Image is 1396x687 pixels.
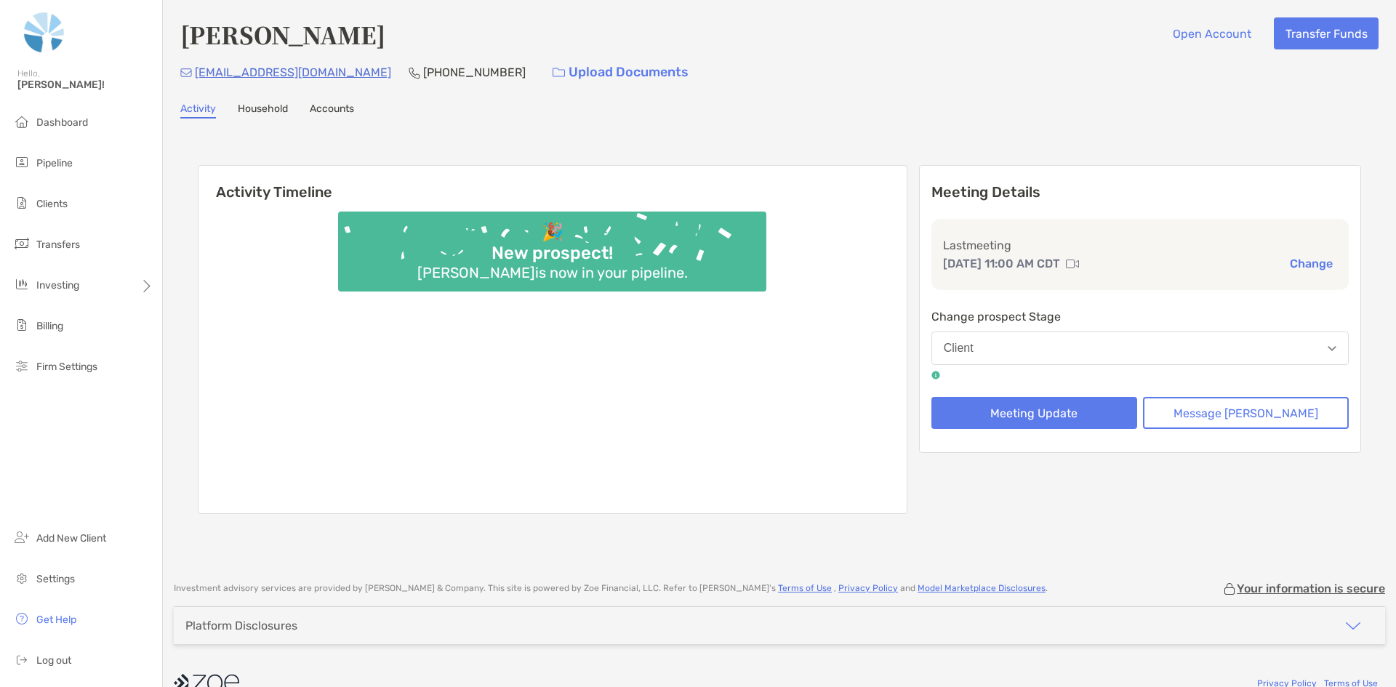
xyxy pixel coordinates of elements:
[198,166,907,201] h6: Activity Timeline
[13,610,31,627] img: get-help icon
[931,332,1349,365] button: Client
[180,68,192,77] img: Email Icon
[36,238,80,251] span: Transfers
[36,614,76,626] span: Get Help
[423,63,526,81] p: [PHONE_NUMBER]
[310,103,354,118] a: Accounts
[778,583,832,593] a: Terms of Use
[1344,617,1362,635] img: icon arrow
[185,619,297,632] div: Platform Disclosures
[1143,397,1349,429] button: Message [PERSON_NAME]
[13,316,31,334] img: billing icon
[13,529,31,546] img: add_new_client icon
[36,157,73,169] span: Pipeline
[931,397,1137,429] button: Meeting Update
[1066,258,1079,270] img: communication type
[931,371,940,379] img: tooltip
[13,357,31,374] img: firm-settings icon
[36,654,71,667] span: Log out
[13,113,31,130] img: dashboard icon
[17,79,153,91] span: [PERSON_NAME]!
[943,236,1337,254] p: Last meeting
[13,651,31,668] img: logout icon
[180,17,385,51] h4: [PERSON_NAME]
[918,583,1046,593] a: Model Marketplace Disclosures
[1161,17,1262,49] button: Open Account
[1328,346,1336,351] img: Open dropdown arrow
[13,194,31,212] img: clients icon
[553,68,565,78] img: button icon
[1274,17,1379,49] button: Transfer Funds
[180,103,216,118] a: Activity
[174,583,1048,594] p: Investment advisory services are provided by [PERSON_NAME] & Company . This site is powered by Zo...
[36,116,88,129] span: Dashboard
[838,583,898,593] a: Privacy Policy
[238,103,288,118] a: Household
[13,276,31,293] img: investing icon
[13,153,31,171] img: pipeline icon
[36,532,106,545] span: Add New Client
[543,57,698,88] a: Upload Documents
[1285,256,1337,271] button: Change
[409,67,420,79] img: Phone Icon
[931,183,1349,201] p: Meeting Details
[931,308,1349,326] p: Change prospect Stage
[412,264,694,281] div: [PERSON_NAME] is now in your pipeline.
[486,243,619,264] div: New prospect!
[36,320,63,332] span: Billing
[944,342,974,355] div: Client
[17,6,71,58] img: Zoe Logo
[536,222,569,243] div: 🎉
[13,569,31,587] img: settings icon
[36,198,68,210] span: Clients
[195,63,391,81] p: [EMAIL_ADDRESS][DOMAIN_NAME]
[36,279,79,292] span: Investing
[36,361,97,373] span: Firm Settings
[943,254,1060,273] p: [DATE] 11:00 AM CDT
[36,573,75,585] span: Settings
[13,235,31,252] img: transfers icon
[1237,582,1385,595] p: Your information is secure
